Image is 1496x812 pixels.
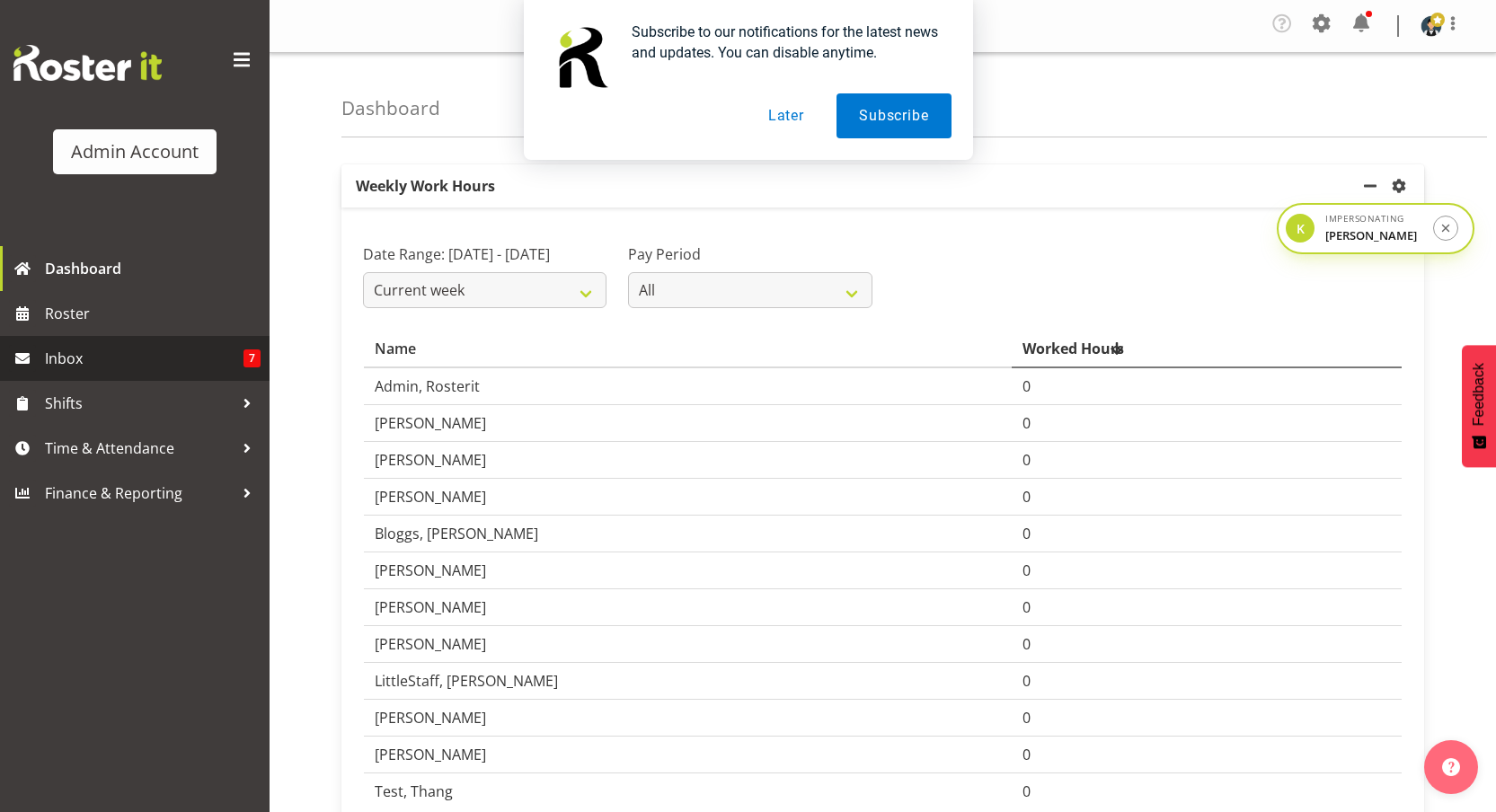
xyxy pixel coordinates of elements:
[364,552,1012,589] td: [PERSON_NAME]
[45,345,243,372] span: Inbox
[364,737,1012,773] td: [PERSON_NAME]
[1471,363,1487,426] span: Feedback
[364,368,1012,405] td: Admin, Rosterit
[1462,345,1496,467] button: Feedback - Show survey
[746,93,827,138] button: Later
[1022,560,1031,580] span: 0
[364,773,1012,809] td: Test, Thang
[1442,758,1460,776] img: help-xxl-2.png
[364,626,1012,663] td: [PERSON_NAME]
[375,338,416,359] span: Name
[1022,413,1031,433] span: 0
[1022,338,1124,359] span: Worked Hours
[364,405,1012,442] td: [PERSON_NAME]
[1022,634,1031,654] span: 0
[1022,450,1031,470] span: 0
[545,22,617,93] img: notification icon
[45,300,261,327] span: Roster
[341,164,1359,207] p: Weekly Work Hours
[1022,597,1031,617] span: 0
[1022,708,1031,728] span: 0
[1022,781,1031,801] span: 0
[45,480,234,507] span: Finance & Reporting
[364,663,1012,700] td: LittleStaff, [PERSON_NAME]
[45,390,234,417] span: Shifts
[1388,175,1417,197] a: settings
[364,516,1012,552] td: Bloggs, [PERSON_NAME]
[617,22,952,63] div: Subscribe to our notifications for the latest news and updates. You can disable anytime.
[45,255,261,282] span: Dashboard
[243,349,261,367] span: 7
[837,93,951,138] button: Subscribe
[1022,487,1031,507] span: 0
[364,442,1012,479] td: [PERSON_NAME]
[1022,745,1031,764] span: 0
[363,243,606,265] label: Date Range: [DATE] - [DATE]
[364,700,1012,737] td: [PERSON_NAME]
[364,589,1012,626] td: [PERSON_NAME]
[364,479,1012,516] td: [PERSON_NAME]
[1022,671,1031,691] span: 0
[1359,164,1388,207] a: minimize
[628,243,872,265] label: Pay Period
[1022,524,1031,543] span: 0
[1433,216,1458,241] button: Stop impersonation
[45,435,234,462] span: Time & Attendance
[1022,376,1031,396] span: 0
